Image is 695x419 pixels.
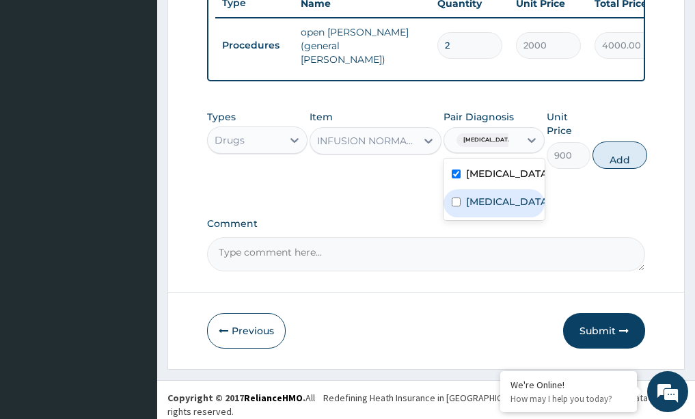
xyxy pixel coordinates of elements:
[207,218,646,230] label: Comment
[592,141,647,169] button: Add
[466,167,551,180] label: [MEDICAL_DATA]
[310,110,333,124] label: Item
[510,393,627,405] p: How may I help you today?
[167,392,305,404] strong: Copyright © 2017 .
[444,110,514,124] label: Pair Diagnosis
[294,18,431,73] td: open [PERSON_NAME] (general [PERSON_NAME])
[323,391,685,405] div: Redefining Heath Insurance in [GEOGRAPHIC_DATA] using Telemedicine and Data Science!
[7,276,260,324] textarea: Type your message and hit 'Enter'
[25,68,55,103] img: d_794563401_company_1708531726252_794563401
[207,111,236,123] label: Types
[466,195,551,208] label: [MEDICAL_DATA]
[510,379,627,391] div: We're Online!
[215,33,294,58] td: Procedures
[547,110,590,137] label: Unit Price
[71,77,230,94] div: Chat with us now
[456,133,521,147] span: [MEDICAL_DATA]
[317,134,418,148] div: INFUSION NORMAL SALINE
[207,313,286,349] button: Previous
[563,313,645,349] button: Submit
[224,7,257,40] div: Minimize live chat window
[244,392,303,404] a: RelianceHMO
[215,133,245,147] div: Drugs
[79,124,189,262] span: We're online!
